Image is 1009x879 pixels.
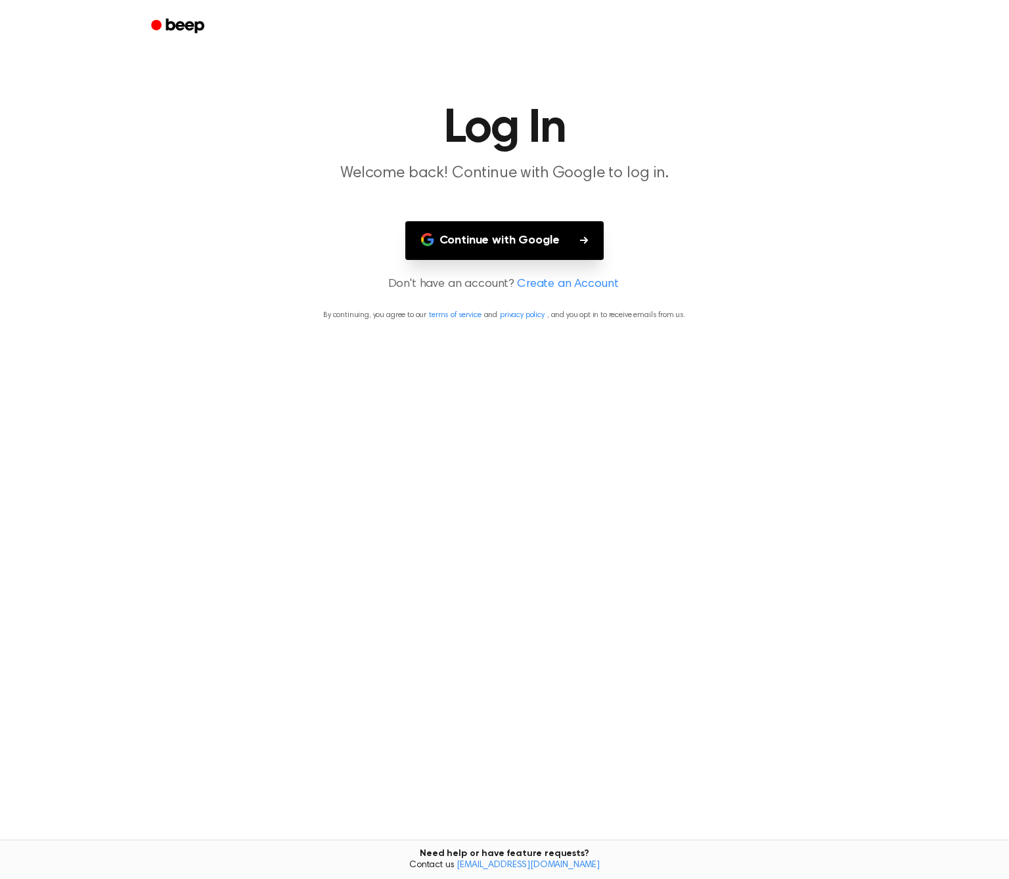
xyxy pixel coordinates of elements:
button: Continue with Google [405,221,604,260]
p: Welcome back! Continue with Google to log in. [252,163,757,184]
a: Create an Account [517,276,618,293]
a: [EMAIL_ADDRESS][DOMAIN_NAME] [457,861,600,870]
a: privacy policy [500,311,545,319]
p: Don't have an account? [16,276,993,293]
a: terms of service [429,311,481,319]
span: Contact us [8,860,1001,872]
a: Beep [142,14,216,39]
p: By continuing, you agree to our and , and you opt in to receive emails from us. [16,309,993,321]
h1: Log In [168,105,841,152]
